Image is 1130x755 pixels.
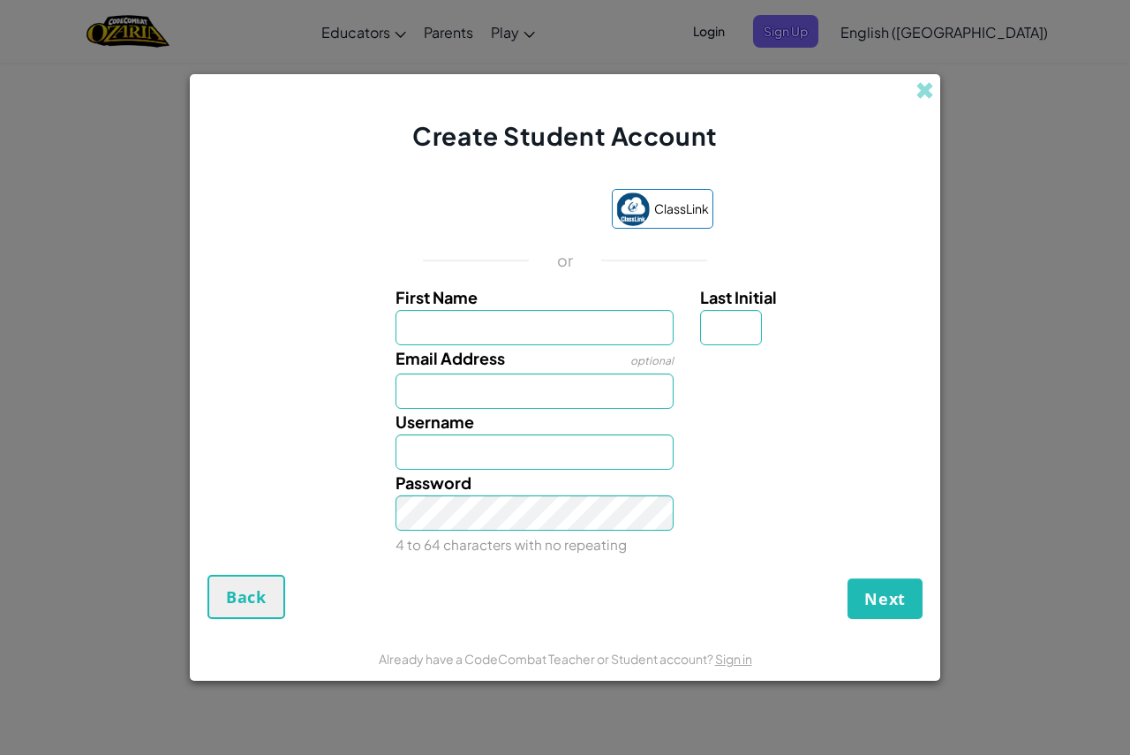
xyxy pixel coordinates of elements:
span: Already have a CodeCombat Teacher or Student account? [379,651,715,667]
a: Sign in [715,651,752,667]
span: Last Initial [700,287,777,307]
p: or [557,250,574,271]
button: Back [207,575,285,619]
span: Create Student Account [412,120,717,151]
iframe: Sign in with Google Button [409,191,603,230]
span: Username [395,411,474,432]
span: First Name [395,287,478,307]
span: ClassLink [654,196,709,222]
span: optional [630,354,674,367]
span: Next [864,588,906,609]
span: Back [226,586,267,608]
span: Email Address [395,348,505,368]
small: 4 to 64 characters with no repeating [395,536,627,553]
button: Next [847,578,923,619]
span: Password [395,472,471,493]
img: classlink-logo-small.png [616,193,650,226]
